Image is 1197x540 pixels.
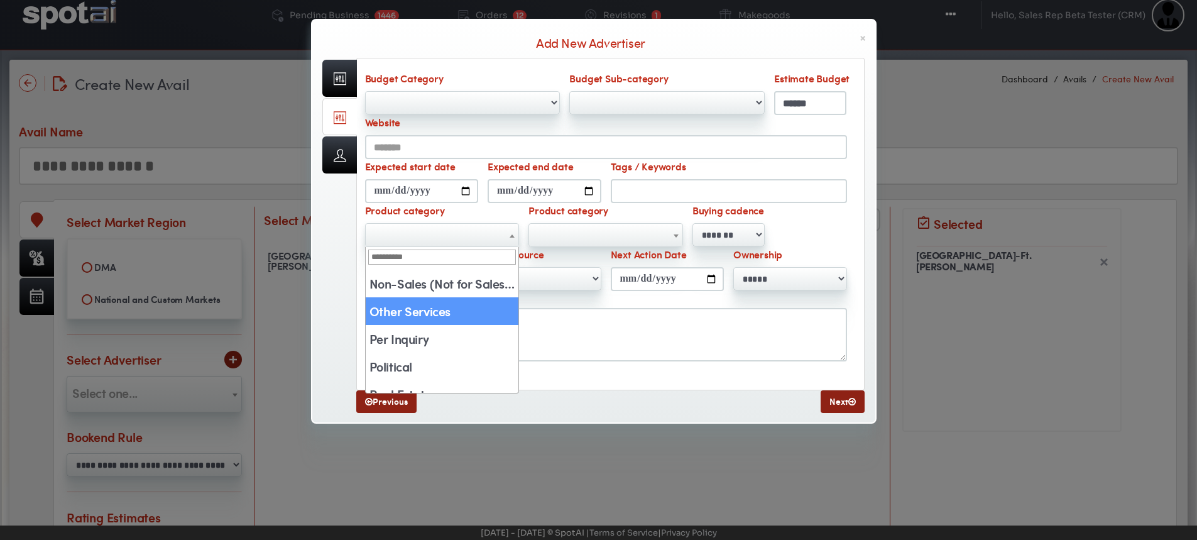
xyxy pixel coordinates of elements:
[611,159,686,176] label: Tags / Keywords
[692,203,764,220] label: Buying cadence
[488,247,544,264] label: Lead Source
[366,353,519,380] li: Political
[365,115,401,132] label: Website
[528,203,608,220] label: Product category
[860,31,866,45] button: Close
[356,390,417,413] a: Previous
[322,33,866,53] h4: Add New Advertiser
[365,203,445,220] label: Product category
[366,297,519,325] li: Other Services
[488,159,574,176] label: Expected end date
[365,71,444,88] label: Budget Category
[366,270,519,297] li: Non-Sales (Not for Sales Use)
[365,159,456,176] label: Expected start date
[569,71,668,88] label: Budget Sub-category
[860,31,866,45] span: ×
[366,325,519,353] li: Per Inquiry
[611,247,687,264] label: Next Action Date
[821,390,865,413] a: Next
[366,380,519,408] li: Real Estate
[733,247,782,264] label: Ownership
[774,71,846,88] label: Estimate Budget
